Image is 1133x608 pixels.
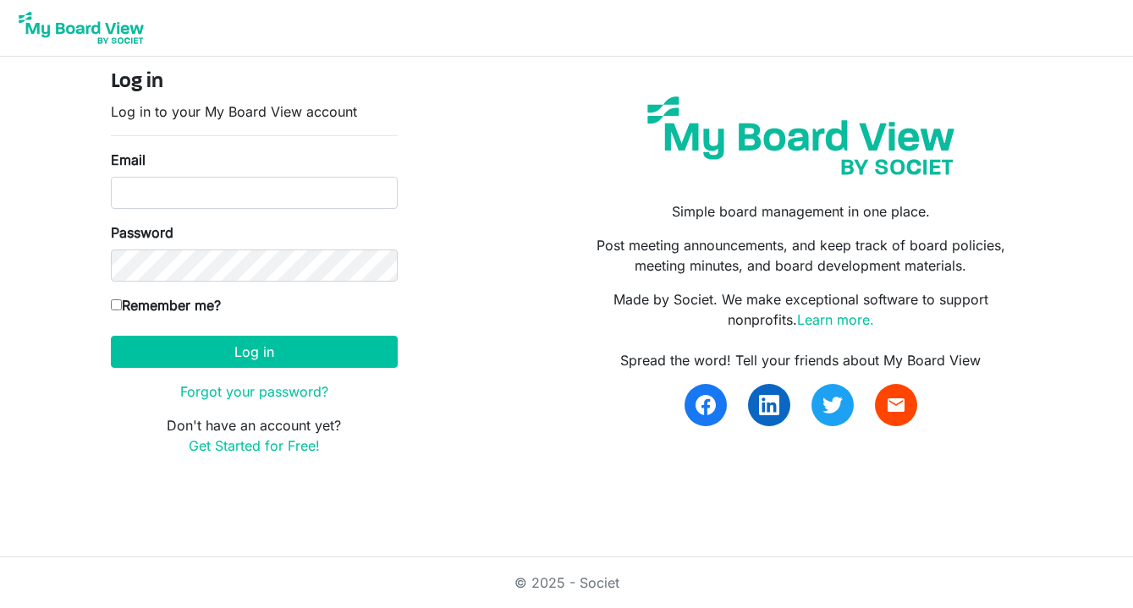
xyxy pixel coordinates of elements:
[579,289,1022,330] p: Made by Societ. We make exceptional software to support nonprofits.
[759,395,779,415] img: linkedin.svg
[579,235,1022,276] p: Post meeting announcements, and keep track of board policies, meeting minutes, and board developm...
[579,350,1022,370] div: Spread the word! Tell your friends about My Board View
[111,299,122,310] input: Remember me?
[180,383,328,400] a: Forgot your password?
[111,150,146,170] label: Email
[111,415,398,456] p: Don't have an account yet?
[111,295,221,315] label: Remember me?
[514,574,619,591] a: © 2025 - Societ
[797,311,874,328] a: Learn more.
[886,395,906,415] span: email
[111,336,398,368] button: Log in
[111,222,173,243] label: Password
[189,437,320,454] a: Get Started for Free!
[696,395,716,415] img: facebook.svg
[822,395,843,415] img: twitter.svg
[875,384,917,426] a: email
[579,201,1022,222] p: Simple board management in one place.
[111,101,398,122] p: Log in to your My Board View account
[635,84,967,188] img: my-board-view-societ.svg
[14,7,149,49] img: My Board View Logo
[111,70,398,95] h4: Log in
